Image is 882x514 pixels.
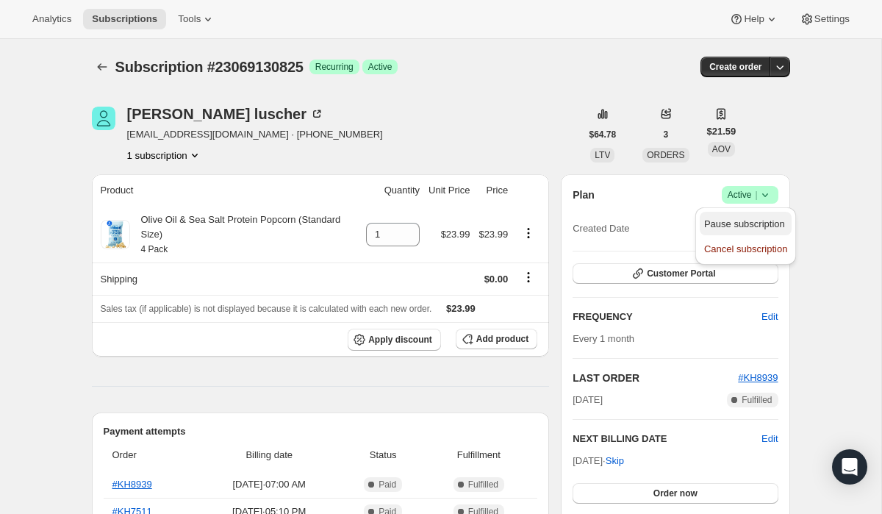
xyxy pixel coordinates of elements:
[700,212,792,235] button: Pause subscription
[653,488,698,499] span: Order now
[744,13,764,25] span: Help
[24,9,80,29] button: Analytics
[101,304,432,314] span: Sales tax (if applicable) is not displayed because it is calculated with each new order.
[368,334,432,346] span: Apply discount
[474,174,512,207] th: Price
[517,269,540,285] button: Shipping actions
[92,57,112,77] button: Subscriptions
[92,263,362,295] th: Shipping
[700,237,792,260] button: Cancel subscription
[597,449,633,473] button: Skip
[201,448,337,463] span: Billing date
[141,244,168,254] small: 4 Pack
[115,59,304,75] span: Subscription #23069130825
[92,174,362,207] th: Product
[712,144,731,154] span: AOV
[517,225,540,241] button: Product actions
[456,329,537,349] button: Add product
[346,448,420,463] span: Status
[664,129,669,140] span: 3
[647,268,715,279] span: Customer Portal
[791,9,858,29] button: Settings
[573,221,629,236] span: Created Date
[83,9,166,29] button: Subscriptions
[700,57,770,77] button: Create order
[573,393,603,407] span: [DATE]
[742,394,772,406] span: Fulfilled
[348,329,441,351] button: Apply discount
[595,150,610,160] span: LTV
[707,124,736,139] span: $21.59
[127,127,383,142] span: [EMAIL_ADDRESS][DOMAIN_NAME] · [PHONE_NUMBER]
[581,124,625,145] button: $64.78
[32,13,71,25] span: Analytics
[573,455,624,466] span: [DATE] ·
[127,148,202,163] button: Product actions
[178,13,201,25] span: Tools
[573,333,634,344] span: Every 1 month
[127,107,325,121] div: [PERSON_NAME] luscher
[468,479,498,490] span: Fulfilled
[573,188,595,202] h2: Plan
[606,454,624,468] span: Skip
[704,218,785,229] span: Pause subscription
[832,449,867,485] div: Open Intercom Messenger
[573,483,778,504] button: Order now
[362,174,424,207] th: Quantity
[738,372,778,383] a: #KH8939
[112,479,152,490] a: #KH8939
[589,129,617,140] span: $64.78
[738,371,778,385] button: #KH8939
[720,9,787,29] button: Help
[573,310,761,324] h2: FREQUENCY
[379,479,396,490] span: Paid
[573,371,738,385] h2: LAST ORDER
[476,333,528,345] span: Add product
[446,303,476,314] span: $23.99
[441,229,470,240] span: $23.99
[573,432,761,446] h2: NEXT BILLING DATE
[201,477,337,492] span: [DATE] · 07:00 AM
[429,448,529,463] span: Fulfillment
[169,9,224,29] button: Tools
[755,189,757,201] span: |
[104,424,538,439] h2: Payment attempts
[655,124,678,145] button: 3
[761,310,778,324] span: Edit
[647,150,684,160] span: ORDERS
[101,220,130,249] img: product img
[478,229,508,240] span: $23.99
[709,61,761,73] span: Create order
[315,61,354,73] span: Recurring
[104,439,197,471] th: Order
[753,305,786,329] button: Edit
[573,263,778,284] button: Customer Portal
[424,174,474,207] th: Unit Price
[704,243,787,254] span: Cancel subscription
[761,432,778,446] button: Edit
[728,188,772,202] span: Active
[814,13,850,25] span: Settings
[130,213,358,257] div: Olive Oil & Sea Salt Protein Popcorn (Standard Size)
[92,13,157,25] span: Subscriptions
[484,274,509,285] span: $0.00
[92,107,115,130] span: Corey luscher
[368,61,392,73] span: Active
